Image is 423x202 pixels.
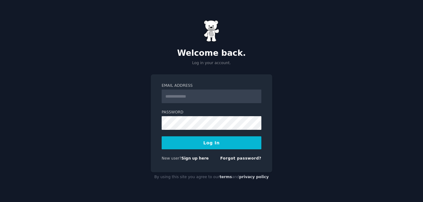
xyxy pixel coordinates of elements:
[162,136,261,149] button: Log In
[162,156,181,160] span: New user?
[220,156,261,160] a: Forgot password?
[151,48,272,58] h2: Welcome back.
[220,175,232,179] a: terms
[151,172,272,182] div: By using this site you agree to our and
[204,20,219,42] img: Gummy Bear
[162,83,261,89] label: Email Address
[181,156,209,160] a: Sign up here
[151,60,272,66] p: Log in your account.
[162,110,261,115] label: Password
[239,175,269,179] a: privacy policy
